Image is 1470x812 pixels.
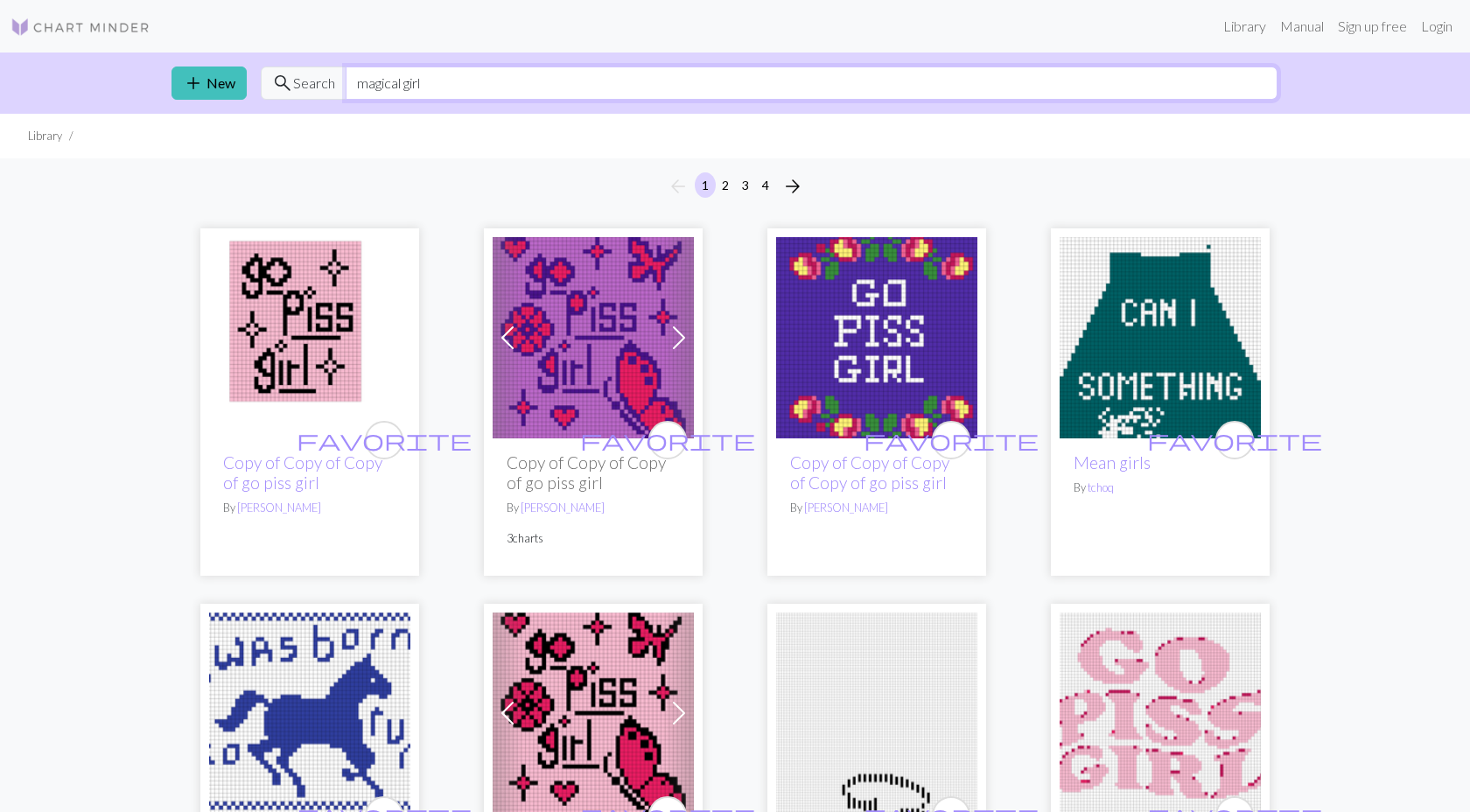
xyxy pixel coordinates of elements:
[28,128,62,144] li: Library
[782,176,803,197] i: Next
[521,500,605,514] a: [PERSON_NAME]
[297,423,472,458] i: favourite
[237,500,321,514] a: [PERSON_NAME]
[1060,327,1261,344] a: Mean girls
[648,421,687,459] button: favourite
[776,237,977,438] img: go piss girl
[493,327,694,344] a: go piss girl
[776,703,977,719] a: Swamp Girl
[209,703,410,719] a: horse girl
[1331,9,1414,44] a: Sign up free
[776,327,977,344] a: go piss girl
[580,426,755,453] span: favorite
[715,172,736,198] button: 2
[1216,9,1273,44] a: Library
[293,73,335,94] span: Search
[864,426,1039,453] span: favorite
[493,703,694,719] a: go piss girl
[10,17,150,38] img: Logo
[1074,452,1151,472] a: Mean girls
[790,500,963,516] p: By
[1215,421,1254,459] button: favourite
[932,421,970,459] button: favourite
[1088,480,1114,494] a: tchoq
[507,530,680,547] p: 3 charts
[1060,237,1261,438] img: Mean girls
[507,500,680,516] p: By
[209,327,410,344] a: go piss girl
[661,172,810,200] nav: Page navigation
[1147,426,1322,453] span: favorite
[775,172,810,200] button: Next
[365,421,403,459] button: favourite
[1147,423,1322,458] i: favourite
[272,71,293,95] span: search
[804,500,888,514] a: [PERSON_NAME]
[493,237,694,438] img: go piss girl
[209,237,410,438] img: go piss girl
[223,500,396,516] p: By
[171,66,247,100] a: New
[1074,479,1247,496] p: By
[755,172,776,198] button: 4
[1060,703,1261,719] a: IMG_1865.jpeg
[1414,9,1459,44] a: Login
[695,172,716,198] button: 1
[297,426,472,453] span: favorite
[1273,9,1331,44] a: Manual
[790,452,949,493] a: Copy of Copy of Copy of Copy of go piss girl
[864,423,1039,458] i: favourite
[507,452,680,493] h2: Copy of Copy of Copy of go piss girl
[782,174,803,199] span: arrow_forward
[223,452,382,493] a: Copy of Copy of Copy of go piss girl
[735,172,756,198] button: 3
[183,71,204,95] span: add
[580,423,755,458] i: favourite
